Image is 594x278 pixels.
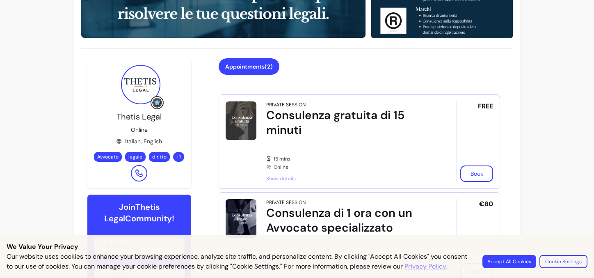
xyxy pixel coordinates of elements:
[266,108,434,138] div: Consulenza gratuita di 15 minuti
[274,156,434,162] span: 15 mins
[7,242,587,252] p: We Value Your Privacy
[266,156,434,170] div: Online
[117,111,162,122] span: Thetis Legal
[478,101,493,111] span: FREE
[128,154,142,160] span: legale
[116,137,162,145] div: Italian, English
[152,98,162,108] img: Grow
[479,199,493,209] span: €80
[121,65,160,104] img: Provider image
[266,206,434,235] div: Consulenza di 1 ora con un Avvocato specializzato
[226,199,256,238] img: Consulenza di 1 ora con un Avvocato specializzato
[266,175,434,182] span: Show details
[7,252,473,271] p: Our website uses cookies to enhance your browsing experience, analyze site traffic, and personali...
[226,101,256,140] img: Consulenza gratuita di 15 minuti
[97,154,119,160] span: Avvocato
[539,255,587,268] button: Cookie Settings
[460,165,493,182] button: Book
[175,154,183,160] span: + 1
[94,201,185,224] h6: Join Thetis Legal Community!
[152,154,167,160] span: diritto
[266,101,306,108] div: Private Session
[219,58,279,75] button: Appointments(2)
[404,262,446,271] a: Privacy Policy
[266,199,306,206] div: Private Session
[482,255,536,268] button: Accept All Cookies
[131,126,148,134] p: Online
